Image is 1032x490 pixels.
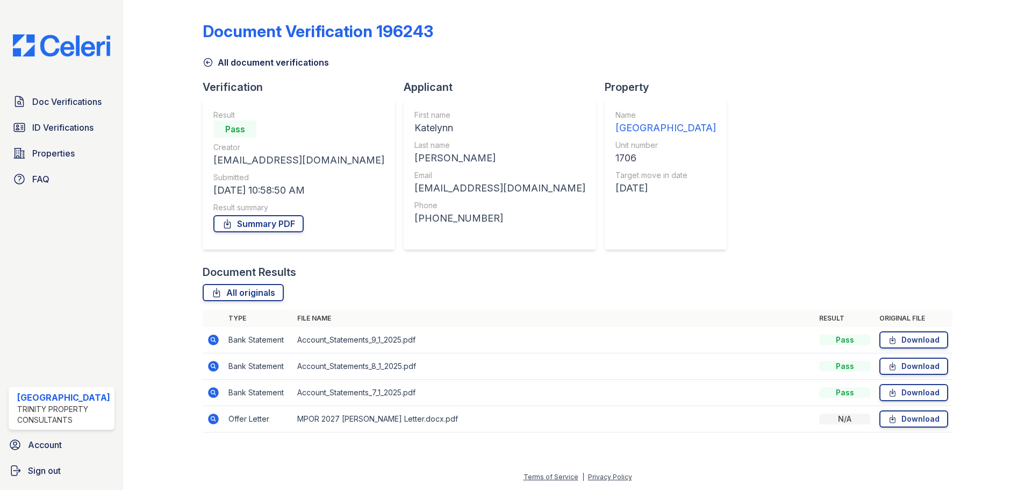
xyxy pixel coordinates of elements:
[213,202,384,213] div: Result summary
[819,414,871,424] div: N/A
[213,153,384,168] div: [EMAIL_ADDRESS][DOMAIN_NAME]
[414,110,585,120] div: First name
[32,147,75,160] span: Properties
[293,327,815,353] td: Account_Statements_9_1_2025.pdf
[879,410,948,428] a: Download
[4,460,119,481] a: Sign out
[293,353,815,380] td: Account_Statements_8_1_2025.pdf
[293,380,815,406] td: Account_Statements_7_1_2025.pdf
[9,117,114,138] a: ID Verifications
[213,183,384,198] div: [DATE] 10:58:50 AM
[414,211,585,226] div: [PHONE_NUMBER]
[404,80,605,95] div: Applicant
[524,473,578,481] a: Terms of Service
[213,142,384,153] div: Creator
[224,380,293,406] td: Bank Statement
[9,168,114,190] a: FAQ
[32,95,102,108] span: Doc Verifications
[224,327,293,353] td: Bank Statement
[414,140,585,151] div: Last name
[414,151,585,166] div: [PERSON_NAME]
[203,22,433,41] div: Document Verification 196243
[615,151,716,166] div: 1706
[879,331,948,349] a: Download
[615,110,716,120] div: Name
[605,80,735,95] div: Property
[203,80,404,95] div: Verification
[293,310,815,327] th: File name
[32,173,49,186] span: FAQ
[17,404,110,425] div: Trinity Property Consultants
[819,361,871,372] div: Pass
[582,473,584,481] div: |
[879,358,948,375] a: Download
[28,438,62,451] span: Account
[4,434,119,456] a: Account
[32,121,94,134] span: ID Verifications
[203,265,296,280] div: Document Results
[224,310,293,327] th: Type
[414,120,585,136] div: Katelynn
[414,181,585,196] div: [EMAIL_ADDRESS][DOMAIN_NAME]
[293,406,815,432] td: MPOR 2027 [PERSON_NAME] Letter.docx.pdf
[213,215,304,232] a: Summary PDF
[615,181,716,196] div: [DATE]
[213,110,384,120] div: Result
[414,170,585,181] div: Email
[17,391,110,404] div: [GEOGRAPHIC_DATA]
[213,172,384,183] div: Submitted
[615,140,716,151] div: Unit number
[615,120,716,136] div: [GEOGRAPHIC_DATA]
[879,384,948,401] a: Download
[9,91,114,112] a: Doc Verifications
[224,406,293,432] td: Offer Letter
[588,473,632,481] a: Privacy Policy
[815,310,875,327] th: Result
[203,56,329,69] a: All document verifications
[615,110,716,136] a: Name [GEOGRAPHIC_DATA]
[4,34,119,56] img: CE_Logo_Blue-a8612792a0a2168367f1c8372b55b34899dd931a85d93a1a3d3e32e68fde9ad4.png
[615,170,716,181] div: Target move in date
[203,284,284,301] a: All originals
[819,335,871,345] div: Pass
[224,353,293,380] td: Bank Statement
[414,200,585,211] div: Phone
[28,464,61,477] span: Sign out
[213,120,256,138] div: Pass
[875,310,952,327] th: Original file
[819,387,871,398] div: Pass
[9,143,114,164] a: Properties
